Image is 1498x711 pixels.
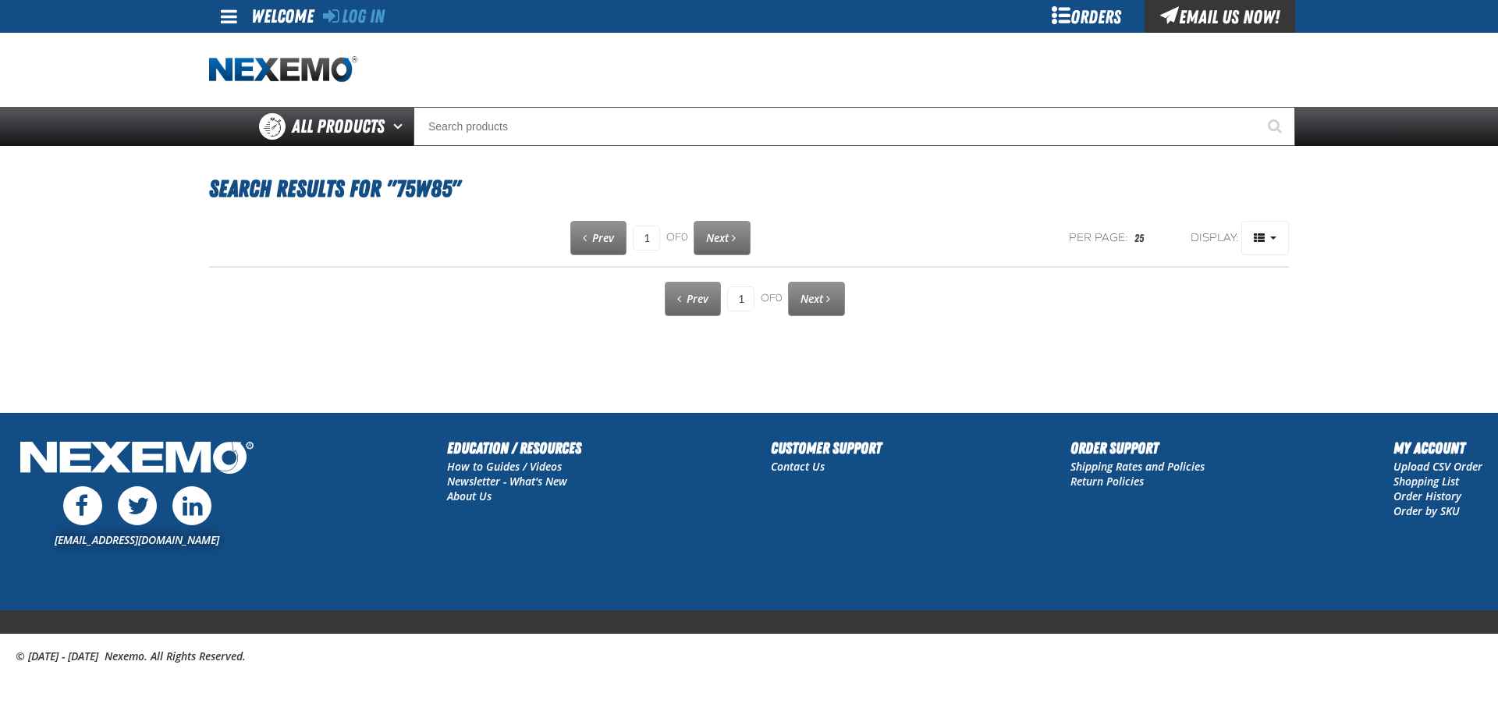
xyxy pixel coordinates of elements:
[681,231,687,244] span: 0
[771,436,882,460] h2: Customer Support
[292,112,385,140] span: All Products
[414,107,1295,146] input: Search
[761,292,782,306] span: of
[1242,222,1288,254] span: Product Grid Views Toolbar
[1069,231,1128,246] span: Per page:
[1393,489,1461,503] a: Order History
[55,532,219,547] a: [EMAIL_ADDRESS][DOMAIN_NAME]
[771,459,825,474] a: Contact Us
[209,168,1289,210] h1: Search Results for "75W85"
[1393,503,1460,518] a: Order by SKU
[447,459,562,474] a: How to Guides / Videos
[666,231,687,245] span: of
[209,56,357,84] img: Nexemo logo
[16,436,258,482] img: Nexemo Logo
[1070,459,1205,474] a: Shipping Rates and Policies
[727,286,754,311] input: Current page number
[1191,231,1239,244] span: Display:
[209,56,357,84] a: Home
[1393,459,1482,474] a: Upload CSV Order
[633,226,660,251] input: Current page number
[447,436,581,460] h2: Education / Resources
[1256,107,1295,146] button: Start Searching
[1393,474,1459,489] a: Shopping List
[1070,436,1205,460] h2: Order Support
[447,474,567,489] a: Newsletter - What's New
[447,489,492,503] a: About Us
[1241,221,1289,255] button: Product Grid Views Toolbar
[388,107,414,146] button: Open All Products pages
[776,292,782,304] span: 0
[323,5,385,27] a: Log In
[1070,474,1144,489] a: Return Policies
[1393,436,1482,460] h2: My Account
